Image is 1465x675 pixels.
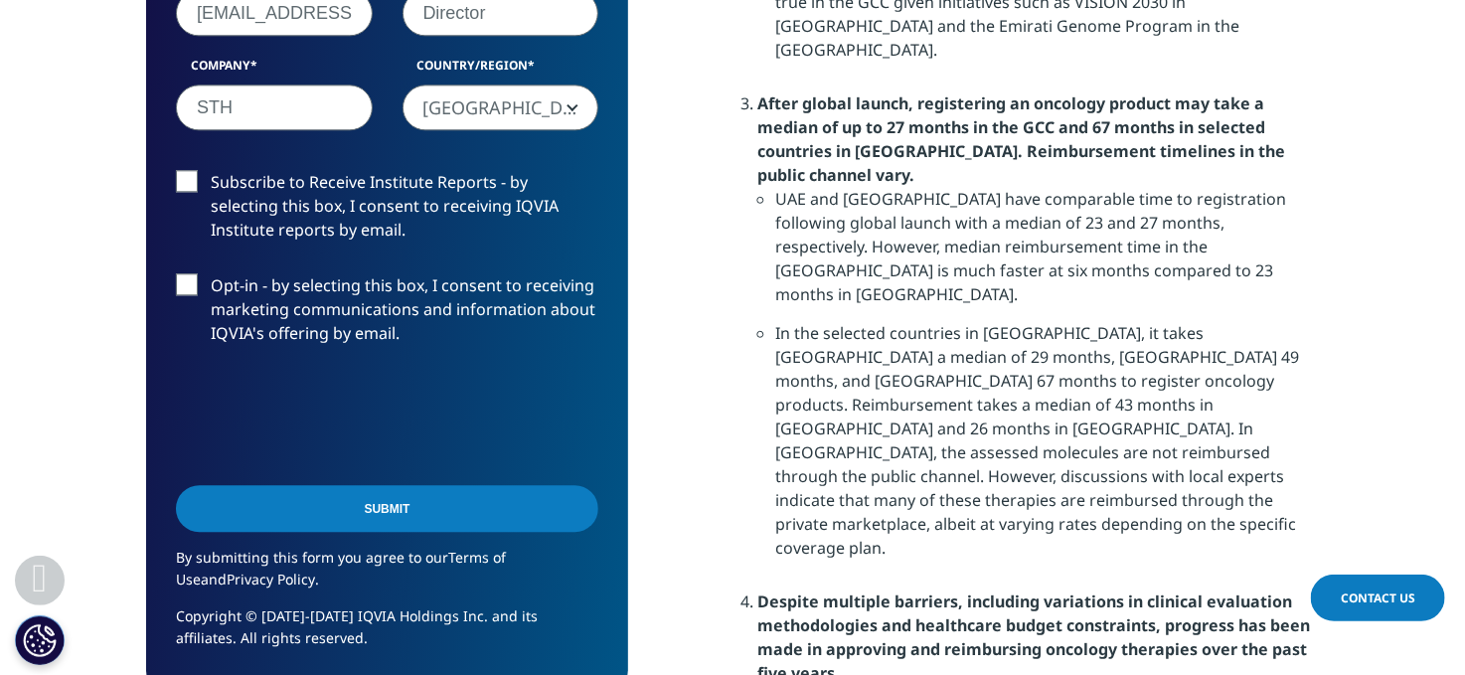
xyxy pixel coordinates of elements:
strong: After global launch, registering an oncology product may take a median of up to 27 months in the ... [757,92,1285,186]
li: In the selected countries in [GEOGRAPHIC_DATA], it takes [GEOGRAPHIC_DATA] a median of 29 months,... [775,321,1319,575]
p: Copyright © [DATE]-[DATE] IQVIA Holdings Inc. and its affiliates. All rights reserved. [176,605,598,664]
iframe: reCAPTCHA [176,377,478,454]
input: Submit [176,485,598,532]
li: UAE and [GEOGRAPHIC_DATA] have comparable time to registration following global launch with a med... [775,187,1319,321]
span: United Kingdom [403,84,599,130]
span: United Kingdom [404,85,598,131]
a: Privacy Policy [227,570,315,589]
label: Opt-in - by selecting this box, I consent to receiving marketing communications and information a... [176,273,598,356]
label: Company [176,57,373,84]
a: Contact Us [1311,575,1445,621]
span: Contact Us [1341,590,1415,606]
label: Country/Region [403,57,599,84]
button: Cookie Settings [15,615,65,665]
p: By submitting this form you agree to our and . [176,547,598,605]
label: Subscribe to Receive Institute Reports - by selecting this box, I consent to receiving IQVIA Inst... [176,170,598,253]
